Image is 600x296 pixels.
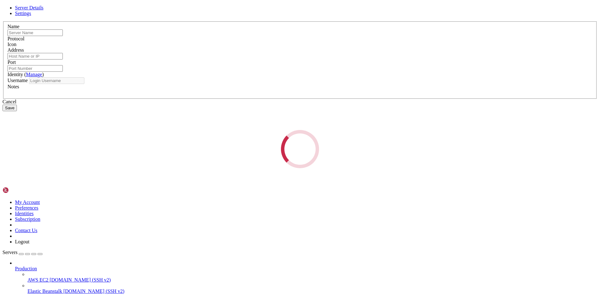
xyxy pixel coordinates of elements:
[7,78,28,83] label: Username
[7,42,16,47] label: Icon
[15,205,38,210] a: Preferences
[2,99,597,105] div: Cancel
[7,60,16,65] label: Port
[27,288,62,294] span: Elastic Beanstalk
[15,228,37,233] a: Contact Us
[24,72,44,77] span: ( )
[63,288,125,294] span: [DOMAIN_NAME] (SSH v2)
[27,277,48,283] span: AWS EC2
[15,266,597,272] a: Production
[7,47,24,53] label: Address
[27,277,597,283] a: AWS EC2 [DOMAIN_NAME] (SSH v2)
[2,105,17,111] button: Save
[15,11,31,16] a: Settings
[15,5,43,10] a: Server Details
[2,187,38,193] img: Shellngn
[7,36,24,41] label: Protocol
[15,216,40,222] a: Subscription
[2,250,17,255] span: Servers
[15,211,34,216] a: Identities
[29,77,84,84] input: Login Username
[2,250,42,255] a: Servers
[15,239,29,244] a: Logout
[281,130,319,168] div: Loading...
[7,65,63,72] input: Port Number
[27,283,597,294] li: Elastic Beanstalk [DOMAIN_NAME] (SSH v2)
[15,266,37,271] span: Production
[7,53,63,60] input: Host Name or IP
[2,8,519,13] x-row: root@[TECHNICAL_ID]'s password:
[50,277,111,283] span: [DOMAIN_NAME] (SSH v2)
[7,72,44,77] label: Identity
[26,72,42,77] a: Manage
[2,3,519,8] x-row: Access denied
[15,200,40,205] a: My Account
[82,8,84,13] div: (30, 1)
[7,24,19,29] label: Name
[27,288,597,294] a: Elastic Beanstalk [DOMAIN_NAME] (SSH v2)
[27,272,597,283] li: AWS EC2 [DOMAIN_NAME] (SSH v2)
[7,29,63,36] input: Server Name
[7,84,19,89] label: Notes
